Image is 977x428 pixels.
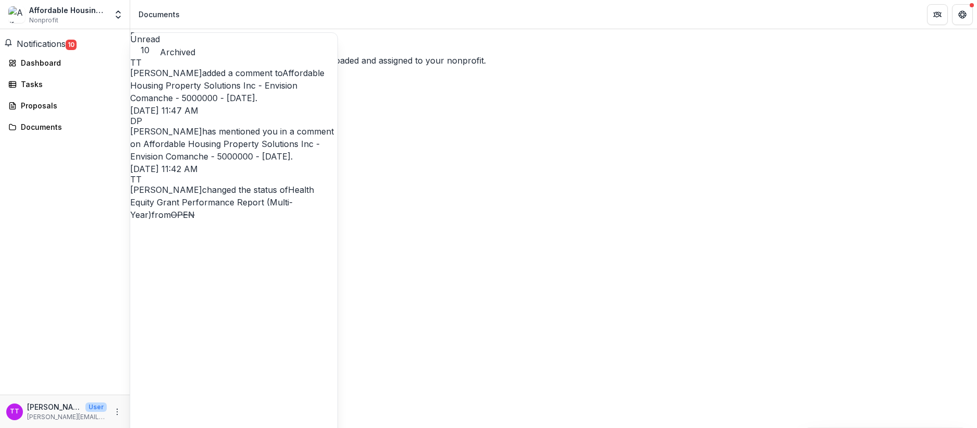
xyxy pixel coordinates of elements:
[21,57,117,68] div: Dashboard
[10,408,19,415] div: Travis Tinnin
[27,401,81,412] p: [PERSON_NAME]
[130,58,337,67] div: Travis Tinnin
[130,185,202,195] span: [PERSON_NAME]
[130,54,977,67] p: Files and folders will appear here once they are uploaded and assigned to your nonprofit.
[21,100,117,111] div: Proposals
[29,16,58,25] span: Nonprofit
[17,39,66,49] span: Notifications
[139,9,180,20] div: Documents
[130,33,160,55] button: Unread
[85,402,107,412] p: User
[130,29,977,42] h3: Documents
[4,38,77,50] button: Notifications10
[952,4,973,25] button: Get Help
[130,68,324,103] a: Affordable Housing Property Solutions Inc - Envision Comanche - 5000000 - [DATE]
[130,67,337,104] p: added a comment to .
[4,97,126,114] a: Proposals
[130,104,337,117] p: [DATE] 11:47 AM
[171,210,195,220] s: OPEN
[927,4,948,25] button: Partners
[130,42,977,54] p: No files found
[66,40,77,50] span: 10
[130,68,202,78] span: [PERSON_NAME]
[4,76,126,93] a: Tasks
[130,117,337,125] div: Dr. Janel Pasley
[21,79,117,90] div: Tasks
[4,118,126,136] a: Documents
[130,139,320,162] a: Affordable Housing Property Solutions Inc - Envision Comanche - 5000000 - [DATE]
[8,6,25,23] img: Affordable Housing Property Solutions Inc
[130,163,337,175] p: [DATE] 11:42 AM
[21,121,117,132] div: Documents
[134,7,184,22] nav: breadcrumb
[130,125,337,163] p: has mentioned you in a comment on .
[27,412,107,422] p: [PERSON_NAME][EMAIL_ADDRESS][PERSON_NAME][DOMAIN_NAME]
[160,46,195,58] button: Archived
[130,45,160,55] span: 10
[4,54,126,71] a: Dashboard
[130,175,337,184] div: Travis Tinnin
[130,126,202,137] span: [PERSON_NAME]
[111,4,126,25] button: Open entity switcher
[29,5,107,16] div: Affordable Housing Property Solutions Inc
[130,185,314,220] a: Health Equity Grant Performance Report (Multi-Year)
[111,406,123,418] button: More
